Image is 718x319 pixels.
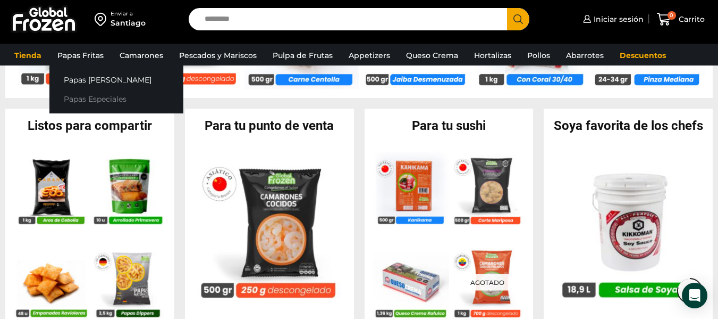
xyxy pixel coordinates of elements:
[654,7,707,32] a: 0 Carrito
[267,45,338,66] a: Pulpa de Frutas
[401,45,463,66] a: Queso Crema
[522,45,555,66] a: Pollos
[462,274,511,291] p: Agotado
[469,45,517,66] a: Hortalizas
[49,70,183,89] a: Papas [PERSON_NAME]
[365,119,534,132] h2: Para tu sushi
[111,10,146,18] div: Enviar a
[5,119,174,132] h2: Listos para compartir
[343,45,395,66] a: Appetizers
[174,45,262,66] a: Pescados y Mariscos
[682,283,707,308] div: Open Intercom Messenger
[561,45,609,66] a: Abarrotes
[614,45,671,66] a: Descuentos
[676,14,705,24] span: Carrito
[544,119,713,132] h2: Soya favorita de los chefs
[580,9,644,30] a: Iniciar sesión
[114,45,168,66] a: Camarones
[49,89,183,109] a: Papas Especiales
[52,45,109,66] a: Papas Fritas
[507,8,529,30] button: Search button
[9,45,47,66] a: Tienda
[185,119,354,132] h2: Para tu punto de venta
[668,11,676,20] span: 0
[591,14,644,24] span: Iniciar sesión
[111,18,146,28] div: Santiago
[95,10,111,28] img: address-field-icon.svg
